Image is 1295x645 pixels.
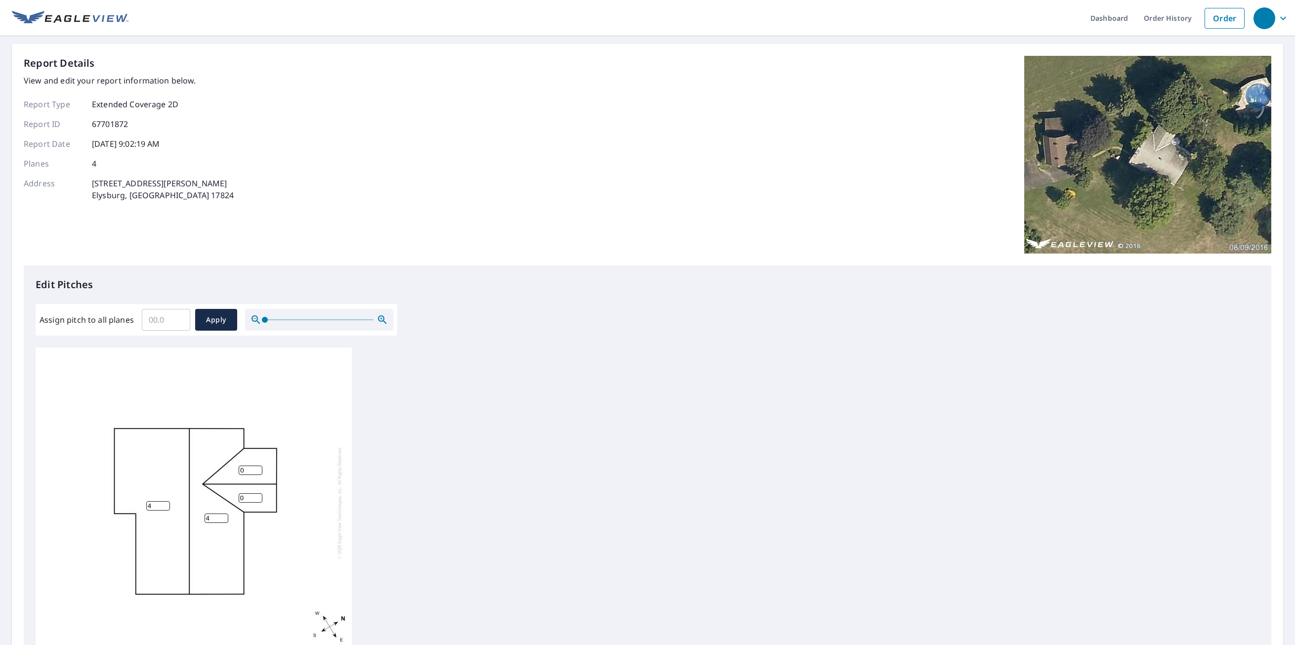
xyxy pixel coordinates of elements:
[40,314,134,326] label: Assign pitch to all planes
[24,158,83,170] p: Planes
[1024,56,1271,254] img: Top image
[24,177,83,201] p: Address
[92,98,178,110] p: Extended Coverage 2D
[36,277,1259,292] p: Edit Pitches
[24,98,83,110] p: Report Type
[195,309,237,331] button: Apply
[92,138,160,150] p: [DATE] 9:02:19 AM
[24,138,83,150] p: Report Date
[92,118,128,130] p: 67701872
[203,314,229,326] span: Apply
[142,306,190,334] input: 00.0
[1205,8,1245,29] a: Order
[24,75,234,86] p: View and edit your report information below.
[24,56,95,71] p: Report Details
[12,11,128,26] img: EV Logo
[92,177,234,201] p: [STREET_ADDRESS][PERSON_NAME] Elysburg, [GEOGRAPHIC_DATA] 17824
[24,118,83,130] p: Report ID
[92,158,96,170] p: 4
